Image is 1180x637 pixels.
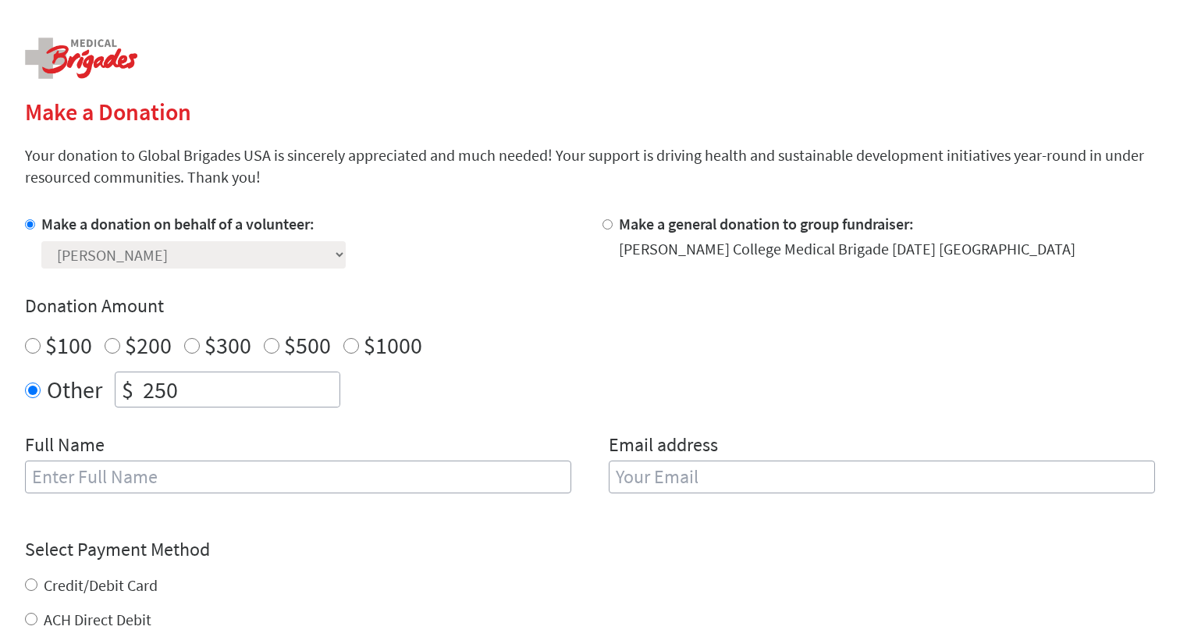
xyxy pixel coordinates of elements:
[44,575,158,595] label: Credit/Debit Card
[609,432,718,461] label: Email address
[140,372,339,407] input: Enter Amount
[364,330,422,360] label: $1000
[44,610,151,629] label: ACH Direct Debit
[25,537,1155,562] h4: Select Payment Method
[619,214,914,233] label: Make a general donation to group fundraiser:
[619,238,1075,260] div: [PERSON_NAME] College Medical Brigade [DATE] [GEOGRAPHIC_DATA]
[284,330,331,360] label: $500
[25,461,571,493] input: Enter Full Name
[47,372,102,407] label: Other
[125,330,172,360] label: $200
[116,372,140,407] div: $
[204,330,251,360] label: $300
[25,98,1155,126] h2: Make a Donation
[25,144,1155,188] p: Your donation to Global Brigades USA is sincerely appreciated and much needed! Your support is dr...
[41,214,315,233] label: Make a donation on behalf of a volunteer:
[25,37,137,79] img: logo-medical.png
[609,461,1155,493] input: Your Email
[25,294,1155,318] h4: Donation Amount
[45,330,92,360] label: $100
[25,432,105,461] label: Full Name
